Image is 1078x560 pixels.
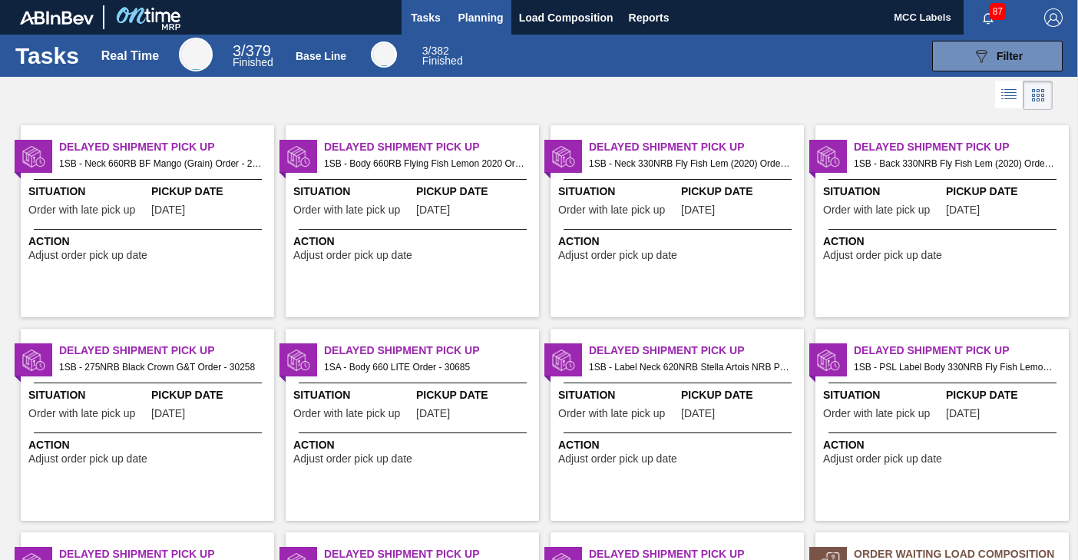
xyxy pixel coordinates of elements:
span: 1SB - 275NRB Black Crown G&T Order - 30258 [59,359,262,376]
img: status [817,145,840,168]
span: Delayed Shipment Pick Up [59,343,274,359]
span: 07/30/2025 [151,408,185,419]
div: Base Line [422,46,463,66]
span: 87 [990,3,1006,20]
span: Action [293,437,535,453]
img: status [22,349,45,372]
span: Planning [458,8,504,27]
div: List Vision [995,81,1023,110]
span: Adjust order pick up date [558,250,677,261]
span: Action [293,234,535,250]
div: Base Line [371,41,397,68]
span: Order with late pick up [558,204,665,216]
span: Action [823,234,1065,250]
img: status [552,349,575,372]
div: Real Time [101,49,159,63]
span: 07/12/2025 [946,204,980,216]
span: Situation [558,184,677,200]
span: Order with late pick up [558,408,665,419]
span: 1SB - Neck 330NRB Fly Fish Lem (2020) Order - 29745 [589,155,792,172]
span: Order with late pick up [28,204,135,216]
img: status [287,145,310,168]
span: 08/14/2025 [681,408,715,419]
span: Pickup Date [946,184,1065,200]
div: Base Line [296,50,346,62]
span: Action [558,234,800,250]
span: 08/15/2025 [946,408,980,419]
span: Order with late pick up [28,408,135,419]
span: 1SB - PSL Label Body 330NRB Fly Fish Lemon PU Order - 30653 [854,359,1057,376]
img: status [817,349,840,372]
span: Finished [233,56,273,68]
span: Tasks [409,8,443,27]
span: Delayed Shipment Pick Up [854,139,1069,155]
span: Adjust order pick up date [28,453,147,465]
img: TNhmsLtSVTkK8tSr43FrP2fwEKptu5GPRR3wAAAABJRU5ErkJggg== [20,11,94,25]
span: Pickup Date [151,184,270,200]
span: Delayed Shipment Pick Up [324,343,539,359]
span: 1SB - Label Neck 620NRB Stella Artois NRB PU Order - 30648 [589,359,792,376]
span: Adjust order pick up date [28,250,147,261]
span: 3 [422,45,428,57]
div: Real Time [233,45,273,68]
span: Adjust order pick up date [823,250,942,261]
span: Adjust order pick up date [293,453,412,465]
span: / 379 [233,42,271,59]
span: Order with late pick up [293,204,400,216]
span: Delayed Shipment Pick Up [589,343,804,359]
span: Delayed Shipment Pick Up [854,343,1069,359]
span: Pickup Date [946,387,1065,403]
span: Adjust order pick up date [558,453,677,465]
span: Load Composition [519,8,613,27]
span: / 382 [422,45,449,57]
span: Pickup Date [416,184,535,200]
span: Situation [558,387,677,403]
span: Order with late pick up [823,204,930,216]
img: status [287,349,310,372]
div: Real Time [179,38,213,71]
span: 1SB - Back 330NRB Fly Fish Lem (2020) Order - 29743 [854,155,1057,172]
span: Action [823,437,1065,453]
span: 1SB - Body 660RB Flying Fish Lemon 2020 Order - 29943 [324,155,527,172]
span: 07/07/2025 [151,204,185,216]
span: Order with late pick up [823,408,930,419]
span: Pickup Date [151,387,270,403]
img: status [552,145,575,168]
span: Delayed Shipment Pick Up [59,139,274,155]
span: Pickup Date [681,387,800,403]
span: Filter [997,50,1023,62]
span: 1SB - Neck 660RB BF Mango (Grain) Order - 29702 [59,155,262,172]
span: Finished [422,55,463,67]
button: Notifications [964,7,1013,28]
span: Reports [629,8,670,27]
div: Card Vision [1023,81,1053,110]
span: Delayed Shipment Pick Up [589,139,804,155]
span: 08/15/2025 [416,408,450,419]
span: Action [28,437,270,453]
span: Situation [28,387,147,403]
button: Filter [932,41,1063,71]
span: Pickup Date [681,184,800,200]
span: Action [558,437,800,453]
img: status [22,145,45,168]
span: Order with late pick up [293,408,400,419]
span: 3 [233,42,241,59]
span: Situation [293,387,412,403]
h1: Tasks [15,47,79,65]
span: Situation [823,387,942,403]
span: 1SA - Body 660 LITE Order - 30685 [324,359,527,376]
span: Adjust order pick up date [293,250,412,261]
span: Situation [293,184,412,200]
span: Action [28,234,270,250]
span: 07/12/2025 [681,204,715,216]
span: Delayed Shipment Pick Up [324,139,539,155]
span: Situation [28,184,147,200]
img: Logout [1044,8,1063,27]
span: Situation [823,184,942,200]
span: Adjust order pick up date [823,453,942,465]
span: 07/17/2025 [416,204,450,216]
span: Pickup Date [416,387,535,403]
